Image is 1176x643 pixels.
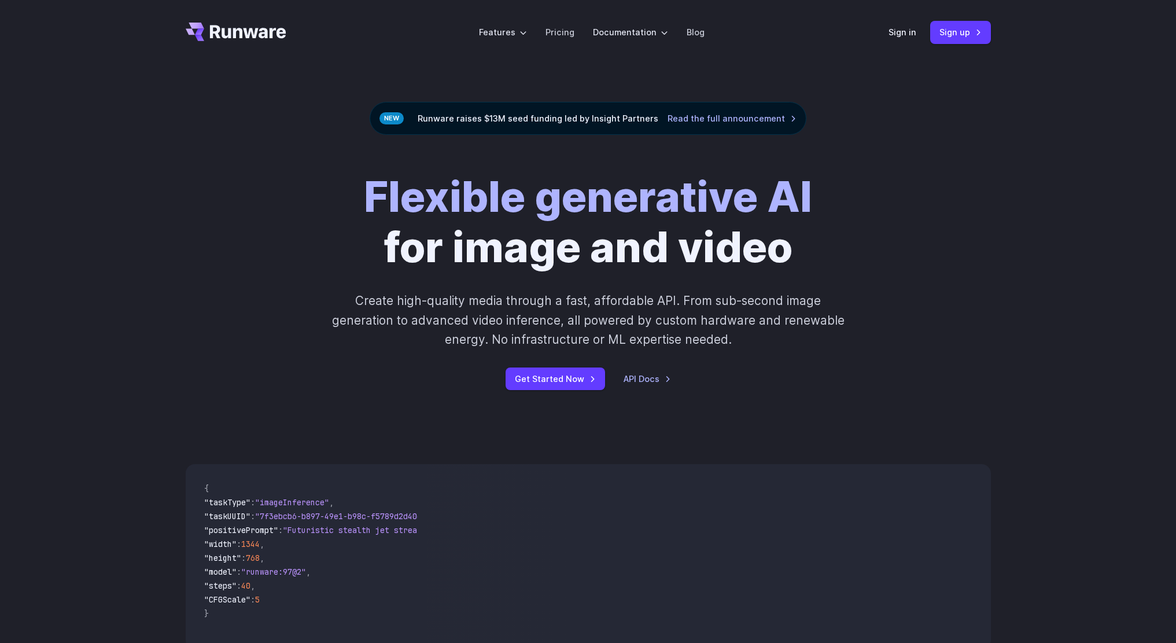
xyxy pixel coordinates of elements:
[204,580,237,591] span: "steps"
[250,511,255,521] span: :
[204,483,209,494] span: {
[237,567,241,577] span: :
[306,567,311,577] span: ,
[364,171,812,222] strong: Flexible generative AI
[250,497,255,508] span: :
[250,580,255,591] span: ,
[255,497,329,508] span: "imageInference"
[204,594,250,605] span: "CFGScale"
[364,172,812,273] h1: for image and video
[204,539,237,549] span: "width"
[260,539,264,549] span: ,
[204,608,209,619] span: }
[241,567,306,577] span: "runware:97@2"
[889,25,916,39] a: Sign in
[479,25,527,39] label: Features
[204,567,237,577] span: "model"
[255,594,260,605] span: 5
[255,511,431,521] span: "7f3ebcb6-b897-49e1-b98c-f5789d2d40d7"
[687,25,705,39] a: Blog
[241,553,246,563] span: :
[204,525,278,535] span: "positivePrompt"
[241,580,250,591] span: 40
[204,553,241,563] span: "height"
[237,580,241,591] span: :
[246,553,260,563] span: 768
[250,594,255,605] span: :
[506,368,605,390] a: Get Started Now
[668,112,797,125] a: Read the full announcement
[283,525,704,535] span: "Futuristic stealth jet streaking through a neon-lit cityscape with glowing purple exhaust"
[330,291,846,349] p: Create high-quality media through a fast, affordable API. From sub-second image generation to adv...
[260,553,264,563] span: ,
[370,102,806,135] div: Runware raises $13M seed funding led by Insight Partners
[204,497,250,508] span: "taskType"
[237,539,241,549] span: :
[241,539,260,549] span: 1344
[278,525,283,535] span: :
[329,497,334,508] span: ,
[624,372,671,385] a: API Docs
[593,25,668,39] label: Documentation
[930,21,991,43] a: Sign up
[186,23,286,41] a: Go to /
[204,511,250,521] span: "taskUUID"
[545,25,574,39] a: Pricing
